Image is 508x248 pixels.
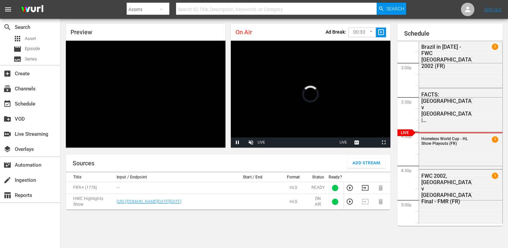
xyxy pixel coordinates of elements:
span: Channels [3,85,11,93]
span: Reports [3,191,11,199]
span: 1 [492,136,498,143]
button: Search [377,3,406,15]
span: Episode [25,45,40,52]
span: Ingestion [3,176,11,184]
span: Automation [3,161,11,169]
span: Preview [71,29,92,36]
td: --- [115,182,228,194]
button: Seek to live, currently behind live [337,137,350,148]
div: Brazil in [DATE] - FWC [GEOGRAPHIC_DATA]/[GEOGRAPHIC_DATA] 2002 (FR) [421,44,472,69]
th: Start / End [228,173,277,182]
td: HLS [277,182,310,194]
button: Picture-in-Picture [364,137,377,148]
span: LIVE [340,140,347,144]
td: HWC Highlights Show [66,194,115,210]
span: Add Stream [352,159,380,167]
span: Asset [25,35,36,42]
div: FACTS: [GEOGRAPHIC_DATA] v [GEOGRAPHIC_DATA] | [GEOGRAPHIC_DATA]/[GEOGRAPHIC_DATA] 2002 (FR) [421,91,472,123]
th: Input / Endpoint [115,173,228,182]
div: 00:30 [348,26,376,39]
th: Ready? [327,173,344,182]
span: Series [13,55,22,63]
span: Live Streaming [3,130,11,138]
span: Search [3,23,11,31]
span: slideshow_sharp [377,29,385,36]
button: Pause [231,137,244,148]
button: Preview Stream [346,198,353,205]
span: menu [4,5,12,13]
button: Fullscreen [377,137,390,148]
th: Format [277,173,310,182]
span: Search [386,3,404,15]
div: FWC 2002, [GEOGRAPHIC_DATA] v [GEOGRAPHIC_DATA], Final - FMR (FR) [421,173,472,205]
td: FIFA+ (1778) [66,182,115,194]
a: [URL][DOMAIN_NAME][DATE][DATE] [117,199,181,204]
td: ON AIR [309,194,327,210]
span: Overlays [3,145,11,153]
span: On Air [236,29,252,36]
th: Title [66,173,115,182]
a: Sign Out [484,7,502,12]
span: Create [3,70,11,78]
button: Add Stream [347,158,385,168]
span: Series [25,56,37,63]
button: Captions [350,137,364,148]
span: Homeless World Cup - HL Show Playouts (FR) [421,136,468,146]
td: READY [309,182,327,194]
span: Asset [13,35,22,43]
span: 1 [492,44,498,50]
button: Unmute [244,137,258,148]
h1: Schedule [404,30,503,37]
td: HLS [277,194,310,210]
p: Ad Break: [326,29,346,35]
h1: Sources [73,160,94,167]
span: 1 [492,172,498,179]
span: Schedule [3,100,11,108]
span: Episode [13,45,22,53]
img: ans4CAIJ8jUAAAAAAAAAAAAAAAAAAAAAAAAgQb4GAAAAAAAAAAAAAAAAAAAAAAAAJMjXAAAAAAAAAAAAAAAAAAAAAAAAgAT5G... [16,2,48,17]
span: VOD [3,115,11,123]
div: LIVE [258,137,265,148]
th: Status [309,173,327,182]
div: Video Player [231,41,390,148]
div: Video Player [66,41,225,148]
